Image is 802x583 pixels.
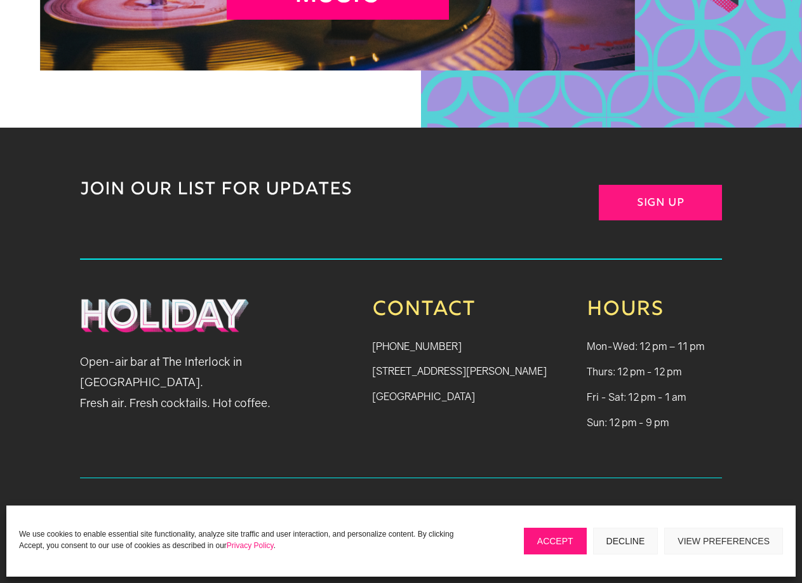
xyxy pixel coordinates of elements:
[587,415,721,430] p: Sun: 12 pm - 9 pm
[372,365,547,377] a: [STREET_ADDRESS][PERSON_NAME]
[372,340,462,352] a: [PHONE_NUMBER]
[80,325,250,335] a: Holiday
[599,185,722,220] a: Sign Up
[372,298,552,328] h3: Contact
[80,178,552,201] p: JOIN OUR LIST FOR UPDATES
[593,528,658,554] button: Decline
[587,389,721,415] p: Fri - Sat: 12 pm - 1 am
[587,338,721,364] p: Mon-Wed: 12 pm – 11 pm
[587,364,721,389] p: Thurs: 12 pm - 12 pm
[227,541,274,550] a: Privacy Policy
[80,351,337,413] p: Open-air bar at The Interlock in [GEOGRAPHIC_DATA]. Fresh air. Fresh cocktails. Hot coffee.
[587,298,721,328] h3: Hours
[80,298,250,333] img: Holiday
[664,528,783,554] button: View preferences
[524,528,587,554] button: Accept
[19,528,479,551] p: We use cookies to enable essential site functionality, analyze site traffic and user interaction,...
[372,390,475,403] a: [GEOGRAPHIC_DATA]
